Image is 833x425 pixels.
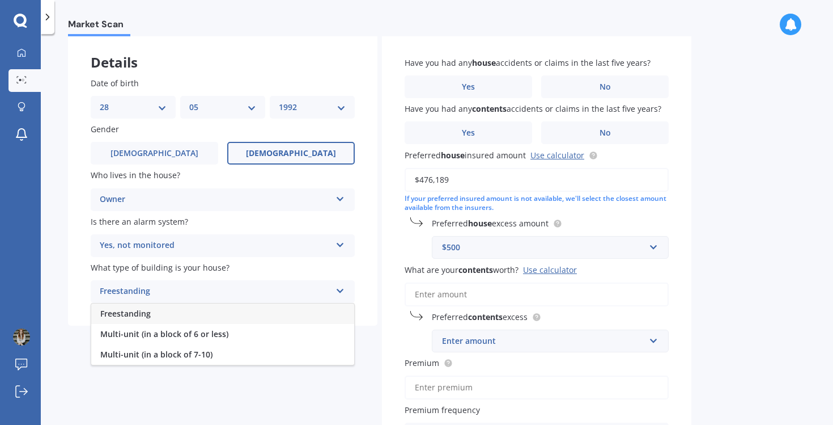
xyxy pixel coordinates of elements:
span: Freestanding [100,308,151,319]
span: Preferred excess amount [432,218,549,229]
div: $500 [442,241,645,254]
input: Enter amount [405,168,669,192]
span: [DEMOGRAPHIC_DATA] [246,149,336,158]
b: contents [472,103,507,114]
span: Multi-unit (in a block of 6 or less) [100,329,228,339]
div: Owner [100,193,331,207]
span: Have you had any accidents or claims in the last five years? [405,57,651,68]
div: Use calculator [523,264,577,275]
div: Yes, not monitored [100,239,331,253]
span: Multi-unit (in a block of 7-10) [100,349,212,360]
input: Enter amount [405,283,669,306]
b: contents [458,264,493,275]
a: Use calculator [530,150,584,161]
span: Premium frequency [405,405,480,415]
span: Preferred excess [432,312,528,322]
span: Yes [462,128,475,138]
img: ACg8ocLQzvoOfMbXV3O-r-8WT9Oi9X_9iWq4gfgYQPM0VU--nGgw07iYNw=s96-c [13,329,30,346]
span: What type of building is your house? [91,262,229,273]
span: What are your worth? [405,264,518,275]
span: No [600,82,611,92]
b: house [441,150,465,161]
b: house [468,218,492,229]
div: Freestanding [100,285,331,298]
b: house [472,57,496,68]
span: Market Scan [68,19,130,34]
span: Gender [91,124,119,134]
span: Preferred insured amount [405,150,526,161]
input: Enter premium [405,376,669,399]
span: Who lives in the house? [91,170,180,181]
div: Details [68,34,377,68]
div: If your preferred insured amount is not available, we'll select the closest amount available from... [405,194,669,213]
b: contents [468,312,503,322]
span: [DEMOGRAPHIC_DATA] [110,149,198,158]
div: Enter amount [442,335,645,347]
span: Date of birth [91,78,139,89]
span: Yes [462,82,475,92]
span: Is there an alarm system? [91,216,188,227]
span: Have you had any accidents or claims in the last five years? [405,103,661,114]
span: No [600,128,611,138]
span: Premium [405,357,439,368]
